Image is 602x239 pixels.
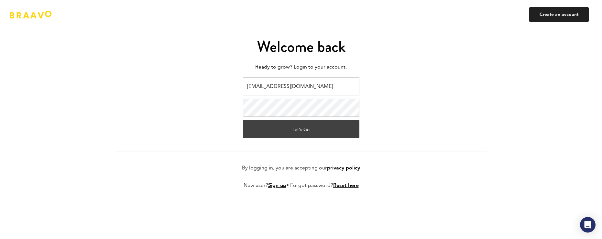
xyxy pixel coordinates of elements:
p: Ready to grow? Login to your account. [115,62,487,72]
p: By logging in, you are accepting our [242,164,360,172]
a: Sign up [268,183,286,188]
a: Reset here [333,183,359,188]
div: Open Intercom Messenger [580,217,596,233]
a: privacy policy [327,166,360,171]
p: New user? • Forgot password? [244,182,359,190]
a: Create an account [529,7,589,22]
button: Let's Go [243,120,359,138]
span: Support [14,5,37,10]
span: Welcome back [257,36,345,58]
input: Email [243,77,359,95]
